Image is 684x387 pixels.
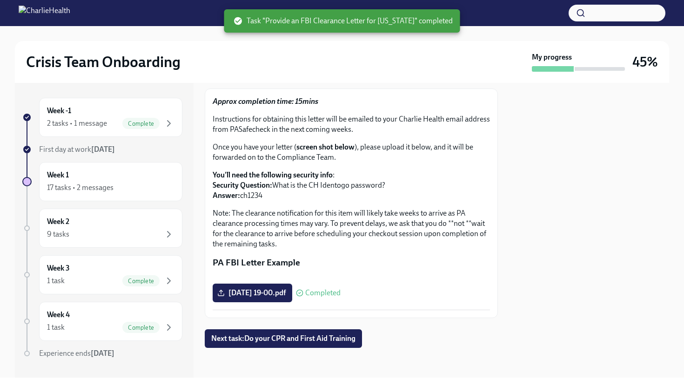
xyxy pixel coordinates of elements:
strong: Answer: [213,191,240,200]
img: CharlieHealth [19,6,70,20]
h6: Week 1 [47,170,69,180]
p: Instructions for obtaining this letter will be emailed to your Charlie Health email address from ... [213,114,490,135]
a: Week 41 taskComplete [22,302,182,341]
a: Week 29 tasks [22,209,182,248]
span: Complete [122,120,160,127]
div: 2 tasks • 1 message [47,118,107,129]
div: 1 task [47,322,65,333]
span: Next task : Do your CPR and First Aid Training [211,334,355,343]
strong: You'll need the following security info [213,170,333,179]
a: First day at work[DATE] [22,144,182,155]
span: Task "Provide an FBI Clearance Letter for [US_STATE]" completed [234,16,453,26]
p: Once you have your letter ( ), please upload it below, and it will be forwarded on to the Complia... [213,142,490,163]
strong: My progress [532,52,572,62]
div: 9 tasks [47,229,69,239]
h2: Crisis Team Onboarding [26,53,181,71]
strong: [DATE] [91,145,115,154]
a: Week 117 tasks • 2 messages [22,162,182,201]
a: Week -12 tasks • 1 messageComplete [22,98,182,137]
p: : What is the CH Identogo password? ch1234 [213,170,490,201]
div: 17 tasks • 2 messages [47,183,114,193]
span: [DATE] 19-00.pdf [219,288,286,298]
h6: Week 4 [47,310,70,320]
strong: screen shot below [296,143,355,151]
h6: Week 3 [47,263,70,273]
button: Next task:Do your CPR and First Aid Training [205,329,362,348]
span: Completed [305,289,341,297]
a: Week 31 taskComplete [22,255,182,294]
label: [DATE] 19-00.pdf [213,284,292,302]
strong: Approx completion time: 15mins [213,97,318,106]
span: Experience ends [39,349,114,358]
strong: [DATE] [91,349,114,358]
span: Complete [122,278,160,285]
h6: Week -1 [47,106,71,116]
div: 1 task [47,276,65,286]
strong: Security Question: [213,181,272,190]
span: First day at work [39,145,115,154]
span: Complete [122,324,160,331]
h3: 45% [632,54,658,70]
p: PA FBI Letter Example [213,257,490,269]
h6: Week 2 [47,217,69,227]
p: Note: The clearance notification for this item will likely take weeks to arrive as PA clearance p... [213,208,490,249]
